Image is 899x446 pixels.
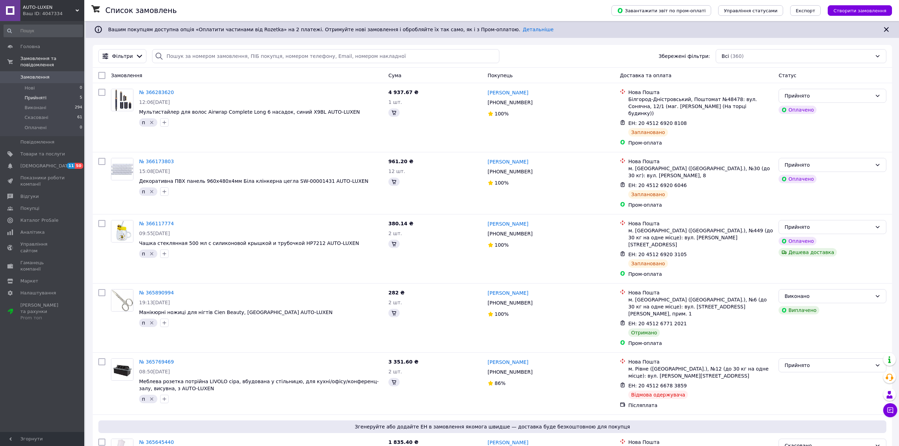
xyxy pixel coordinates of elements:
[628,165,773,179] div: м. [GEOGRAPHIC_DATA] ([GEOGRAPHIC_DATA].), №30 (до 30 кг): вул. [PERSON_NAME], 8
[628,439,773,446] div: Нова Пошта
[111,289,133,311] img: Фото товару
[77,114,82,121] span: 61
[80,85,82,91] span: 0
[620,73,671,78] span: Доставка та оплата
[111,89,133,111] img: Фото товару
[67,163,75,169] span: 11
[658,53,710,60] span: Збережені фільтри:
[25,114,48,121] span: Скасовані
[75,163,83,169] span: 50
[628,252,687,257] span: ЕН: 20 4512 6920 3105
[833,8,886,13] span: Створити замовлення
[142,396,145,402] span: п
[139,240,359,246] a: Чашка стеклянная 500 мл с силиконовой крышкой и трубочкой HP7212 AUTO-LUXEN
[139,99,170,105] span: 12:06[DATE]
[488,73,513,78] span: Покупець
[20,217,58,224] span: Каталог ProSale
[139,178,368,184] a: Декоративна ПВХ панель 960х480х4мм Біла клінкерна цегла SW-00001431 AUTO-LUXEN
[105,6,177,15] h1: Список замовлень
[488,89,529,96] a: [PERSON_NAME]
[139,109,360,115] a: Мультистайлер для волос Airwrap Complete Long 6 насадок, синий X9BL AUTO-LUXEN
[628,402,773,409] div: Післяплата
[628,259,668,268] div: Заплановано
[523,27,554,32] a: Детальніше
[486,229,534,239] div: [PHONE_NUMBER]
[388,300,402,305] span: 2 шт.
[139,439,174,445] a: № 365645440
[628,201,773,208] div: Пром-оплата
[388,99,402,105] span: 1 шт.
[388,73,401,78] span: Cума
[628,182,687,188] span: ЕН: 20 4512 6920 6046
[718,5,783,16] button: Управління статусами
[25,85,35,91] span: Нові
[139,379,379,391] span: Меблева розетка потрійна LIVOLO сіра, вбудована у стільницю, для кухні/офісу/конференц-залу, вису...
[80,95,82,101] span: 5
[628,289,773,296] div: Нова Пошта
[149,251,155,257] svg: Видалити мітку
[142,189,145,194] span: п
[790,5,821,16] button: Експорт
[388,369,402,374] span: 2 шт.
[20,44,40,50] span: Головна
[628,89,773,96] div: Нова Пошта
[111,220,133,242] a: Фото товару
[388,221,413,226] span: 380.14 ₴
[111,289,133,312] a: Фото товару
[20,290,56,296] span: Налаштування
[20,151,65,157] span: Товари та послуги
[785,292,872,300] div: Виконано
[4,25,83,37] input: Пошук
[111,73,142,78] span: Замовлення
[25,125,47,131] span: Оплачені
[628,358,773,365] div: Нова Пошта
[20,241,65,254] span: Управління сайтом
[821,7,892,13] a: Створити замовлення
[724,8,777,13] span: Управління статусами
[20,205,39,212] span: Покупці
[139,89,174,95] a: № 366283620
[495,242,509,248] span: 100%
[828,5,892,16] button: Створити замовлення
[20,55,84,68] span: Замовлення та повідомлення
[111,158,133,180] img: Фото товару
[142,251,145,257] span: п
[139,290,174,295] a: № 365890994
[20,74,50,80] span: Замовлення
[75,105,82,111] span: 294
[628,120,687,126] span: ЕН: 20 4512 6920 8108
[785,161,872,169] div: Прийнято
[883,403,897,417] button: Чат з покупцем
[628,296,773,317] div: м. [GEOGRAPHIC_DATA] ([GEOGRAPHIC_DATA].), №6 (до 30 кг на одне місце): вул. [STREET_ADDRESS][PER...
[149,189,155,194] svg: Видалити мітку
[139,221,174,226] a: № 366117774
[628,128,668,137] div: Заплановано
[779,237,816,245] div: Оплачено
[139,300,170,305] span: 19:13[DATE]
[486,298,534,308] div: [PHONE_NUMBER]
[139,231,170,236] span: 09:55[DATE]
[779,73,796,78] span: Статус
[388,89,419,95] span: 4 937.67 ₴
[20,315,65,321] div: Prom топ
[20,193,39,200] span: Відгуки
[779,306,819,314] div: Виплачено
[495,311,509,317] span: 100%
[486,167,534,177] div: [PHONE_NUMBER]
[617,7,706,14] span: Завантажити звіт по пром-оплаті
[488,439,529,446] a: [PERSON_NAME]
[139,369,170,374] span: 08:50[DATE]
[23,11,84,17] div: Ваш ID: 4047334
[112,53,133,60] span: Фільтри
[20,260,65,272] span: Гаманець компанії
[111,158,133,180] a: Фото товару
[628,328,660,337] div: Отримано
[495,180,509,186] span: 100%
[23,4,76,11] span: AUTO-LUXEN
[488,158,529,165] a: [PERSON_NAME]
[628,391,688,399] div: Відмова одержувача
[628,190,668,199] div: Заплановано
[111,359,133,380] img: Фото товару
